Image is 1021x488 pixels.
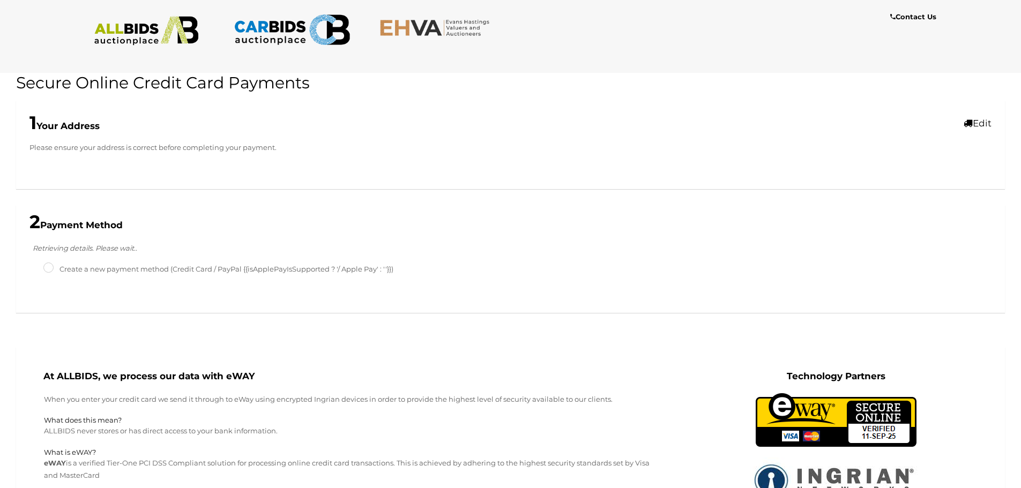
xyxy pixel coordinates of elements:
label: Create a new payment method (Credit Card / PayPal {{isApplePayIsSupported ? '/ Apple Pay' : ''}}) [43,263,393,275]
img: ALLBIDS.com.au [88,16,205,46]
b: Your Address [29,121,100,131]
strong: eWAY [44,459,66,467]
b: At ALLBIDS, we process our data with eWAY [43,371,255,381]
span: 1 [29,111,36,134]
p: When you enter your credit card we send it through to eWay using encrypted Ingrian devices in ord... [44,393,651,406]
p: ALLBIDS never stores or has direct access to your bank information. [44,425,651,437]
b: Contact Us [890,12,936,21]
b: Technology Partners [787,371,885,381]
h5: What does this mean? [44,416,651,424]
img: eWAY Payment Gateway [756,393,916,447]
img: CARBIDS.com.au [234,11,350,49]
span: 2 [29,211,40,233]
a: Contact Us [890,11,939,23]
p: Please ensure your address is correct before completing your payment. [29,141,992,154]
b: Payment Method [29,220,123,230]
h5: What is eWAY? [44,448,651,456]
img: EHVA.com.au [379,19,496,36]
i: Retrieving details. Please wait.. [33,244,137,252]
a: Edit [964,118,992,129]
h1: Secure Online Credit Card Payments [16,74,1005,92]
p: is a verified Tier-One PCI DSS Compliant solution for processing online credit card transactions.... [44,457,651,482]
